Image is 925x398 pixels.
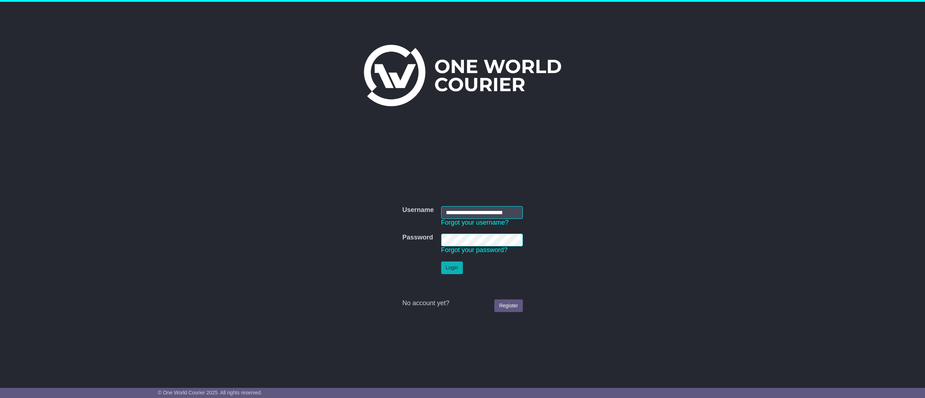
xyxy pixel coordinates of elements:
label: Username [402,206,434,214]
label: Password [402,234,433,242]
button: Login [441,261,463,274]
a: Forgot your password? [441,246,508,254]
span: © One World Courier 2025. All rights reserved. [158,390,262,395]
div: No account yet? [402,299,522,307]
a: Register [494,299,522,312]
a: Forgot your username? [441,219,509,226]
img: One World [364,45,561,106]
